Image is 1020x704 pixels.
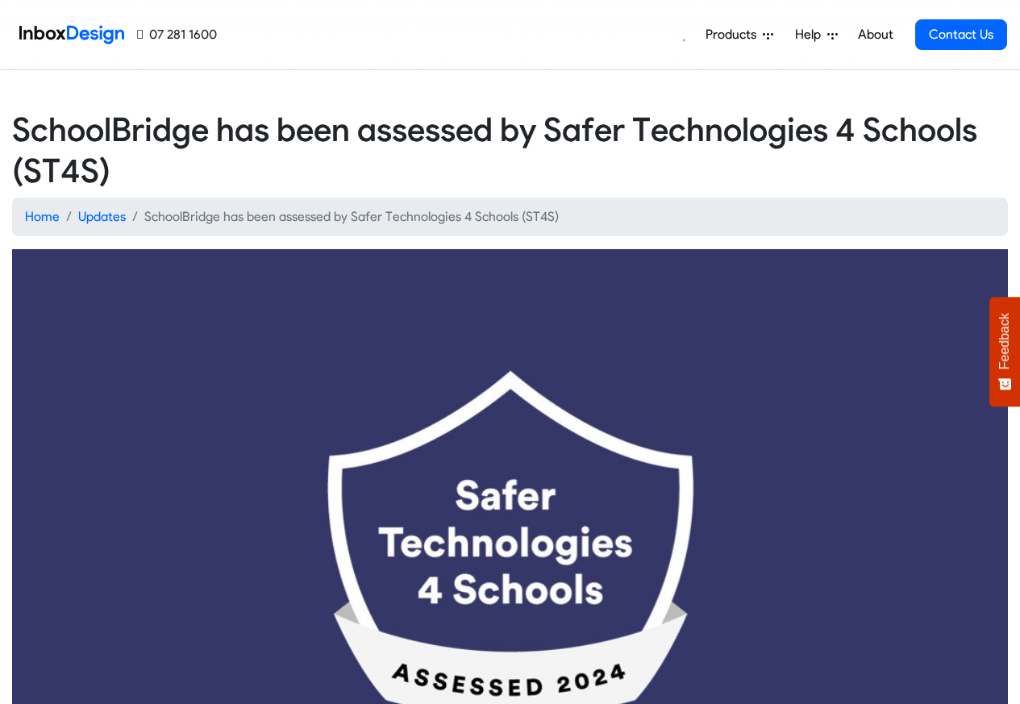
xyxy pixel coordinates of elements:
a: Home [25,209,60,224]
a: Help [789,19,844,51]
h2: SchoolBridge has been assessed by Safer Technologies 4 Schools (ST4S) [12,109,1008,191]
span: Products [706,25,763,44]
li: SchoolBridge has been assessed by Safer Technologies 4 Schools (ST4S) [126,207,559,227]
span: Help [795,25,827,44]
button: Feedback - Show survey [989,297,1020,406]
span: Feedback [997,313,1012,369]
a: About [853,19,897,51]
a: Updates [78,209,126,224]
a: 07 281 1600 [137,25,217,44]
a: Products [699,19,780,51]
a: Contact Us [915,19,1007,50]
